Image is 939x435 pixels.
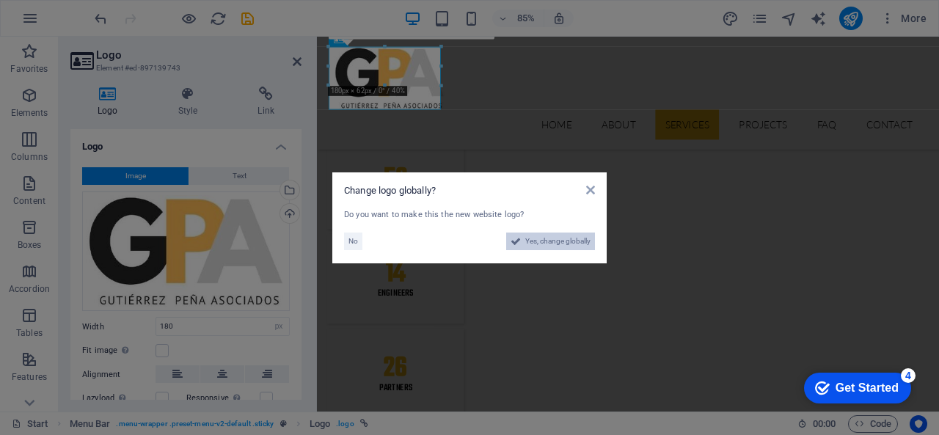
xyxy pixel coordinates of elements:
div: Do you want to make this the new website logo? [344,209,595,222]
div: 4 [109,3,123,18]
span: Change logo globally? [344,185,436,196]
button: No [344,233,362,250]
span: Yes, change globally [525,233,591,250]
span: No [348,233,358,250]
button: Yes, change globally [506,233,595,250]
div: Get Started [43,16,106,29]
div: Get Started 4 items remaining, 20% complete [12,7,119,38]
